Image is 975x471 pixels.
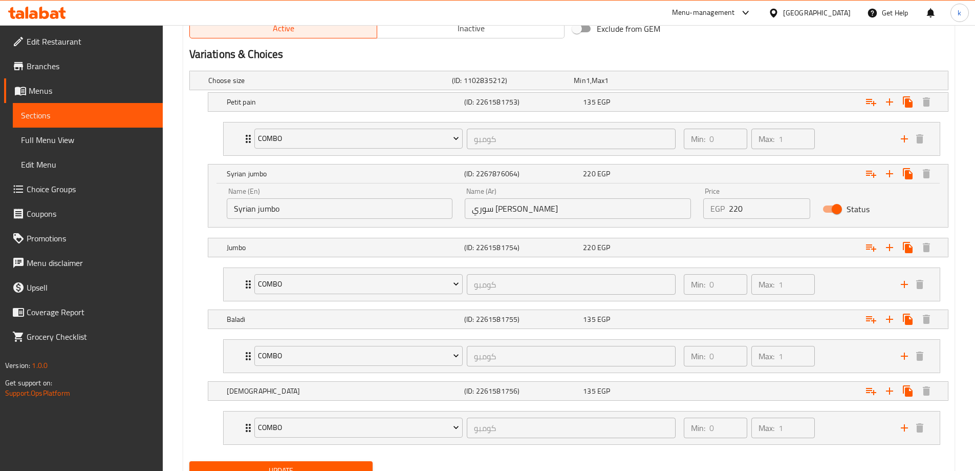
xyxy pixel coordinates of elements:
button: Clone new choice [899,93,917,111]
div: Expand [190,71,948,90]
h5: (ID: 2261581756) [464,386,579,396]
button: Clone new choice [899,238,917,257]
span: Version: [5,359,30,372]
p: Max: [759,133,774,145]
button: Combo [254,346,463,366]
button: Add new choice [880,310,899,329]
button: Add new choice [880,165,899,183]
span: Active [194,21,373,36]
span: Edit Menu [21,158,155,171]
span: 135 [583,384,595,398]
span: Promotions [27,232,155,244]
a: Promotions [4,226,163,251]
a: Support.OpsPlatform [5,386,70,400]
span: EGP [597,313,610,326]
span: 1 [604,74,609,87]
a: Upsell [4,275,163,300]
p: Max: [759,422,774,434]
span: k [958,7,961,18]
span: 220 [583,167,595,180]
button: Add new choice [880,382,899,400]
a: Menus [4,78,163,103]
div: Expand [208,165,948,183]
a: Edit Menu [13,152,163,177]
div: Expand [224,268,940,301]
h5: (ID: 2267876064) [464,169,579,179]
button: Combo [254,418,463,438]
button: Add choice group [862,165,880,183]
a: Coupons [4,201,163,226]
span: Full Menu View [21,134,155,146]
h5: (ID: 2261581753) [464,97,579,107]
span: 220 [583,241,595,254]
p: Max: [759,278,774,291]
button: Clone new choice [899,382,917,400]
a: Menu disclaimer [4,251,163,275]
div: [GEOGRAPHIC_DATA] [783,7,851,18]
h5: Petit pain [227,97,460,107]
h2: Variations & Choices [189,47,948,62]
span: Grocery Checklist [27,331,155,343]
div: Menu-management [672,7,735,19]
p: Min: [691,278,705,291]
button: add [897,131,912,147]
span: Status [847,203,870,215]
p: Max: [759,350,774,362]
a: Choice Groups [4,177,163,201]
h5: Syrian jumbo [227,169,460,179]
span: Max [592,74,604,87]
button: Active [189,18,377,38]
p: Min: [691,422,705,434]
li: Expand [215,118,948,160]
span: 1.0.0 [32,359,48,372]
span: 135 [583,313,595,326]
a: Branches [4,54,163,78]
button: Add choice group [862,382,880,400]
input: Please enter price [729,198,810,219]
input: Enter name Ar [465,198,691,219]
h5: Choose size [208,75,448,86]
span: Exclude from GEM [597,23,660,35]
div: Expand [208,310,948,329]
span: 1 [586,74,590,87]
a: Edit Restaurant [4,29,163,54]
span: Coupons [27,208,155,220]
h5: (ID: 1102835212) [452,75,570,86]
div: Expand [224,122,940,155]
button: delete [912,349,927,364]
button: delete [912,420,927,436]
span: Combo [258,132,459,145]
input: Enter name En [227,198,453,219]
h5: [DEMOGRAPHIC_DATA] [227,386,460,396]
div: Expand [208,382,948,400]
button: Delete Jumbo [917,238,936,257]
span: Min [574,74,586,87]
span: 135 [583,95,595,109]
button: add [897,349,912,364]
span: Sections [21,109,155,121]
button: Add choice group [862,93,880,111]
a: Sections [13,103,163,128]
span: Choice Groups [27,183,155,195]
button: delete [912,131,927,147]
div: Expand [224,412,940,444]
span: EGP [597,95,610,109]
span: Menus [29,85,155,97]
div: , [574,75,691,86]
button: Combo [254,274,463,295]
a: Grocery Checklist [4,324,163,349]
li: Expand [215,407,948,449]
h5: (ID: 2261581754) [464,242,579,253]
button: Clone new choice [899,165,917,183]
div: Expand [208,238,948,257]
button: add [897,420,912,436]
button: Add choice group [862,310,880,329]
span: Menu disclaimer [27,257,155,269]
button: Delete Petit pain [917,93,936,111]
span: Combo [258,278,459,291]
span: Edit Restaurant [27,35,155,48]
li: Expand [215,263,948,305]
button: delete [912,277,927,292]
button: Add choice group [862,238,880,257]
p: Min: [691,350,705,362]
